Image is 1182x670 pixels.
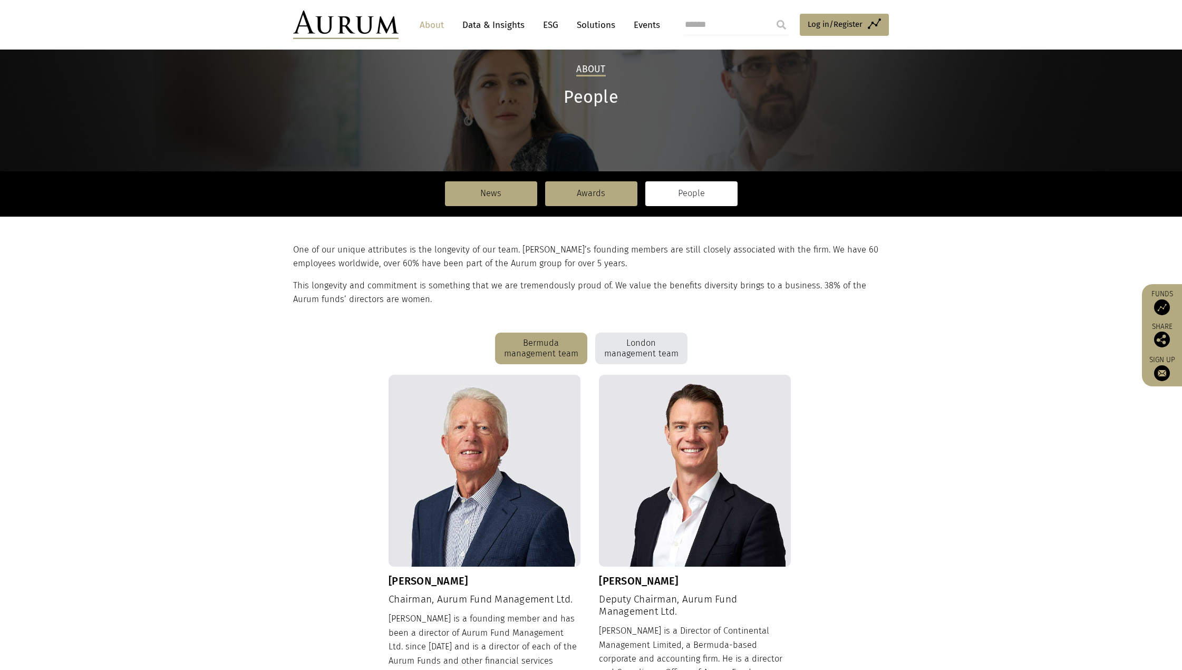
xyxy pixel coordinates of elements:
[628,15,660,35] a: Events
[1154,365,1170,381] img: Sign up to our newsletter
[571,15,621,35] a: Solutions
[595,333,687,364] div: London management team
[545,181,637,206] a: Awards
[445,181,537,206] a: News
[538,15,564,35] a: ESG
[599,575,791,587] h3: [PERSON_NAME]
[808,18,863,31] span: Log in/Register
[293,243,886,271] p: One of our unique attributes is the longevity of our team. [PERSON_NAME]’s founding members are s...
[800,14,889,36] a: Log in/Register
[1154,332,1170,347] img: Share this post
[771,14,792,35] input: Submit
[599,594,791,618] h4: Deputy Chairman, Aurum Fund Management Ltd.
[293,87,889,108] h1: People
[1147,355,1177,381] a: Sign up
[1147,323,1177,347] div: Share
[293,279,886,307] p: This longevity and commitment is something that we are tremendously proud of. We value the benefi...
[293,11,399,39] img: Aurum
[645,181,738,206] a: People
[495,333,587,364] div: Bermuda management team
[457,15,530,35] a: Data & Insights
[389,575,580,587] h3: [PERSON_NAME]
[389,594,580,606] h4: Chairman, Aurum Fund Management Ltd.
[576,64,605,76] h2: About
[414,15,449,35] a: About
[1154,299,1170,315] img: Access Funds
[1147,289,1177,315] a: Funds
